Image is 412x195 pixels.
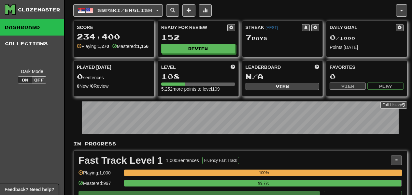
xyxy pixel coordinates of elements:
[126,180,401,187] div: 99.7%
[78,156,163,165] div: Fast Track Level 1
[161,64,176,70] span: Level
[246,24,302,31] div: Streak
[77,72,151,81] div: sentences
[77,72,83,81] span: 0
[330,24,396,31] div: Daily Goal
[98,44,109,49] strong: 1,270
[199,4,212,17] button: More stats
[18,76,32,83] button: On
[367,82,404,90] button: Play
[330,64,404,70] div: Favorites
[265,25,278,30] a: (AEST)
[77,64,111,70] span: Played [DATE]
[246,83,320,90] button: View
[78,170,121,180] div: Playing: 1,000
[77,33,151,41] div: 234,400
[330,72,404,81] div: 0
[161,33,235,41] div: 152
[202,157,239,164] button: Fluency Fast Track
[330,33,336,42] span: 0
[231,64,235,70] span: Score more points to level up
[5,186,54,193] span: Open feedback widget
[126,170,402,176] div: 100%
[18,7,60,13] div: Clozemaster
[380,101,407,109] a: Full History
[246,64,281,70] span: Leaderboard
[161,44,235,53] button: Review
[246,72,263,81] span: N/A
[182,4,195,17] button: Add sentence to collection
[73,4,163,17] button: Srpski/English
[77,83,151,89] div: New / Review
[77,83,79,89] strong: 0
[77,43,109,50] div: Playing:
[315,64,319,70] span: This week in points, UTC
[32,76,46,83] button: Off
[77,24,151,31] div: Score
[166,157,199,164] div: 1,000 Sentences
[137,44,149,49] strong: 1,156
[330,82,366,90] button: View
[161,86,235,92] div: 5,252 more points to level 109
[73,141,407,147] p: In Progress
[246,33,252,42] span: 7
[78,180,121,191] div: Mastered: 997
[97,7,152,13] span: Srpski / English
[166,4,179,17] button: Search sentences
[161,72,235,81] div: 108
[246,33,320,42] div: Day s
[330,44,404,51] div: Points [DATE]
[161,24,227,31] div: Ready for Review
[91,83,94,89] strong: 0
[112,43,149,50] div: Mastered:
[5,68,59,75] div: Dark Mode
[330,36,355,41] span: / 1000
